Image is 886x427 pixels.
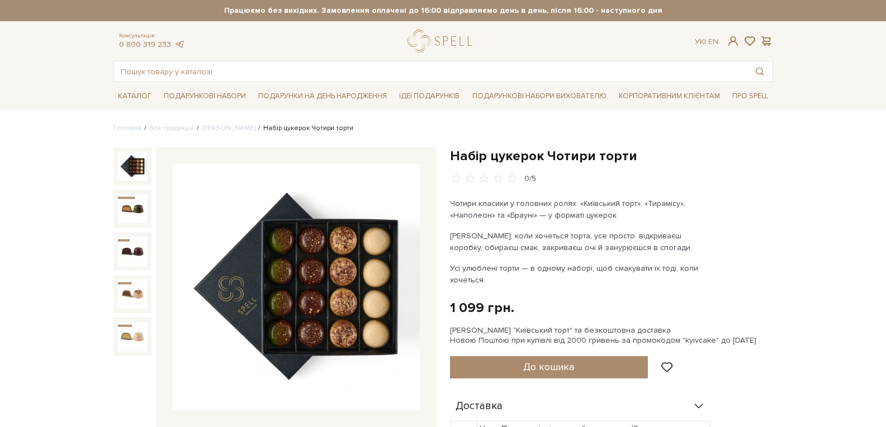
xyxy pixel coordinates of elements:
div: [PERSON_NAME] "Київський торт" та безкоштовна доставка Новою Поштою при купівлі від 2000 гривень ... [450,325,773,346]
h1: Набір цукерок Чотири торти [450,147,773,165]
img: Набір цукерок Чотири торти [173,164,420,411]
a: En [708,37,718,46]
img: Набір цукерок Чотири торти [118,237,147,266]
a: logo [408,30,477,52]
li: Набір цукерок Чотири торти [255,123,353,133]
div: 1 099 грн. [450,299,514,316]
span: До кошика [523,361,574,373]
a: Подарункові набори [159,88,250,105]
a: Про Spell [728,88,773,105]
a: 0 800 319 233 [119,40,171,49]
div: 0/5 [524,174,536,184]
button: Пошук товару у каталозі [747,61,773,81]
span: | [704,37,706,46]
p: Чотири класики у головних ролях: «Київський торт», «Тирамісу», «Наполеон» та «Брауні» — у форматі... [450,198,712,221]
a: Подарунки на День народження [254,88,391,105]
img: Набір цукерок Чотири торти [118,194,147,223]
a: Вся продукція [149,124,194,132]
img: Набір цукерок Чотири торти [118,152,147,181]
span: Доставка [456,401,503,411]
a: Корпоративним клієнтам [614,87,724,105]
input: Пошук товару у каталозі [114,61,747,81]
a: telegram [174,40,185,49]
img: Набір цукерок Чотири торти [118,280,147,309]
img: Набір цукерок Чотири торти [118,322,147,351]
a: [PERSON_NAME] [202,124,255,132]
button: До кошика [450,356,648,378]
p: [PERSON_NAME], коли хочеться торта, усе просто: відкриваєш коробку, обираєш смак, закриваєш очі й... [450,230,712,253]
a: Ідеї подарунків [395,88,464,105]
a: Головна [113,124,141,132]
div: Ук [695,37,718,47]
a: Подарункові набори вихователю [468,87,611,105]
a: Каталог [113,88,156,105]
span: Консультація: [119,32,185,40]
strong: Працюємо без вихідних. Замовлення оплачені до 16:00 відправляємо день в день, після 16:00 - насту... [113,6,773,16]
p: Усі улюблені торти — в одному наборі, щоб смакувати їх тоді, коли хочеться. [450,262,712,286]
